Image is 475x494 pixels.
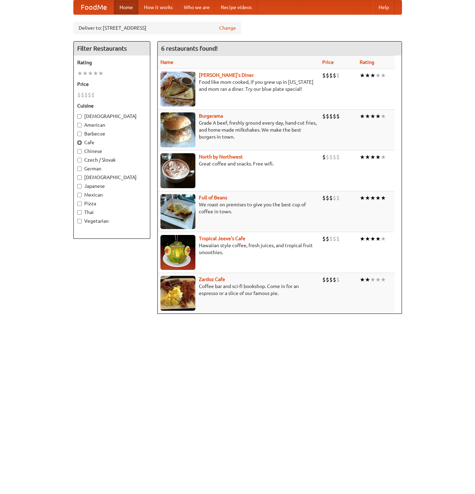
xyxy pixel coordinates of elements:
[114,0,138,14] a: Home
[375,235,381,243] li: ★
[375,276,381,283] li: ★
[73,22,241,34] div: Deliver to: [STREET_ADDRESS]
[215,0,257,14] a: Recipe videos
[199,72,254,78] a: [PERSON_NAME]'s Diner
[77,174,146,181] label: [DEMOGRAPHIC_DATA]
[336,112,340,120] li: $
[375,112,381,120] li: ★
[178,0,215,14] a: Who we are
[77,219,82,223] input: Vegetarian
[160,72,195,106] img: sallys.jpg
[199,113,223,119] a: Burgerama
[77,81,146,88] h5: Price
[88,91,91,99] li: $
[370,72,375,79] li: ★
[322,153,326,161] li: $
[77,165,146,172] label: German
[160,153,195,188] img: north.jpg
[326,72,329,79] li: $
[329,235,333,243] li: $
[160,194,195,229] img: beans.jpg
[370,112,375,120] li: ★
[77,201,82,206] input: Pizza
[82,69,88,77] li: ★
[77,193,82,197] input: Mexican
[333,194,336,202] li: $
[160,160,317,167] p: Great coffee and snacks. Free wifi.
[329,276,333,283] li: $
[333,72,336,79] li: $
[322,235,326,243] li: $
[91,91,95,99] li: $
[326,153,329,161] li: $
[77,114,82,119] input: [DEMOGRAPHIC_DATA]
[160,283,317,297] p: Coffee bar and sci-fi bookshop. Come in for an espresso or a slice of our famous pie.
[77,183,146,190] label: Japanese
[77,113,146,120] label: [DEMOGRAPHIC_DATA]
[160,276,195,311] img: zardoz.jpg
[77,209,146,216] label: Thai
[336,276,340,283] li: $
[360,194,365,202] li: ★
[322,194,326,202] li: $
[365,153,370,161] li: ★
[93,69,98,77] li: ★
[333,112,336,120] li: $
[322,59,334,65] a: Price
[375,72,381,79] li: ★
[77,132,82,136] input: Barbecue
[77,184,82,189] input: Japanese
[81,91,84,99] li: $
[77,167,82,171] input: German
[160,201,317,215] p: We roast on premises to give you the best cup of coffee in town.
[74,42,150,56] h4: Filter Restaurants
[322,112,326,120] li: $
[219,24,236,31] a: Change
[77,175,82,180] input: [DEMOGRAPHIC_DATA]
[326,276,329,283] li: $
[381,153,386,161] li: ★
[199,154,243,160] a: North by Northwest
[336,235,340,243] li: $
[199,277,225,282] a: Zardoz Cafe
[360,276,365,283] li: ★
[77,91,81,99] li: $
[336,153,340,161] li: $
[365,276,370,283] li: ★
[381,276,386,283] li: ★
[77,200,146,207] label: Pizza
[199,195,227,200] a: Full of Beans
[88,69,93,77] li: ★
[77,156,146,163] label: Czech / Slovak
[365,235,370,243] li: ★
[77,130,146,137] label: Barbecue
[375,194,381,202] li: ★
[322,276,326,283] li: $
[360,235,365,243] li: ★
[77,102,146,109] h5: Cuisine
[77,210,82,215] input: Thai
[370,276,375,283] li: ★
[375,153,381,161] li: ★
[77,148,146,155] label: Chinese
[161,45,218,52] ng-pluralize: 6 restaurants found!
[77,191,146,198] label: Mexican
[381,112,386,120] li: ★
[98,69,103,77] li: ★
[77,123,82,127] input: American
[326,112,329,120] li: $
[160,79,317,93] p: Food like mom cooked, if you grew up in [US_STATE] and mom ran a diner. Try our blue plate special!
[360,72,365,79] li: ★
[199,236,245,241] a: Tropical Jeeve's Cafe
[77,149,82,154] input: Chinese
[373,0,395,14] a: Help
[329,112,333,120] li: $
[370,194,375,202] li: ★
[84,91,88,99] li: $
[160,242,317,256] p: Hawaiian style coffee, fresh juices, and tropical fruit smoothies.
